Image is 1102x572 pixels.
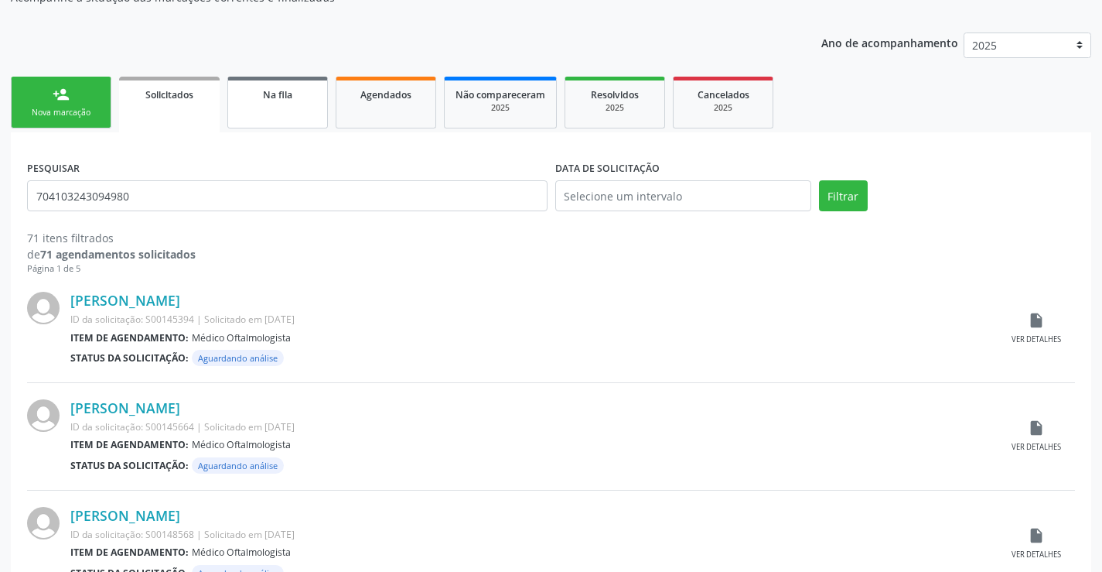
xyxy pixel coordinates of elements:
img: img [27,507,60,539]
img: img [27,292,60,324]
div: 2025 [455,102,545,114]
div: Ver detalhes [1012,550,1061,560]
div: Ver detalhes [1012,442,1061,453]
div: person_add [53,86,70,103]
i: insert_drive_file [1028,527,1045,544]
span: Médico Oftalmologista [192,331,291,344]
p: Ano de acompanhamento [821,33,958,52]
i: insert_drive_file [1028,312,1045,329]
span: Aguardando análise [192,350,284,366]
span: Médico Oftalmologista [192,438,291,451]
div: de [27,246,1075,262]
a: [PERSON_NAME] [70,399,180,416]
label: DATA DE SOLICITAÇÃO [555,156,660,180]
span: Resolvidos [591,88,639,101]
span: ID da solicitação: S00148568 | [70,528,202,541]
div: Ver detalhes [1012,334,1061,345]
div: Página 1 de 5 [27,262,1075,276]
span: Solicitado em [DATE] [204,313,295,326]
span: Não compareceram [455,88,545,101]
span: Agendados [360,88,411,101]
b: Item de agendamento: [70,331,189,344]
b: Item de agendamento: [70,438,189,451]
span: Solicitado em [DATE] [204,420,295,433]
b: Item de agendamento: [70,546,189,559]
div: Nova marcação [22,107,100,118]
span: Médico Oftalmologista [192,546,291,559]
span: Cancelados [698,88,749,101]
span: ID da solicitação: S00145394 | [70,313,202,326]
a: [PERSON_NAME] [70,507,180,524]
span: Solicitados [145,88,193,101]
b: Status da solicitação: [70,351,189,365]
input: Selecione um intervalo [555,180,811,211]
i: insert_drive_file [1028,420,1045,437]
button: Filtrar [819,180,868,211]
img: img [27,399,60,432]
input: Nome, CNS [27,180,548,211]
label: PESQUISAR [27,156,80,180]
div: 2025 [684,102,762,114]
span: Na fila [263,88,292,101]
a: [PERSON_NAME] [70,292,180,309]
div: 2025 [576,102,653,114]
div: 71 itens filtrados [27,230,1075,246]
b: Status da solicitação: [70,459,189,472]
span: Solicitado em [DATE] [204,528,295,541]
span: ID da solicitação: S00145664 | [70,420,202,433]
span: Aguardando análise [192,457,284,474]
strong: 71 agendamentos solicitados [40,247,196,262]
